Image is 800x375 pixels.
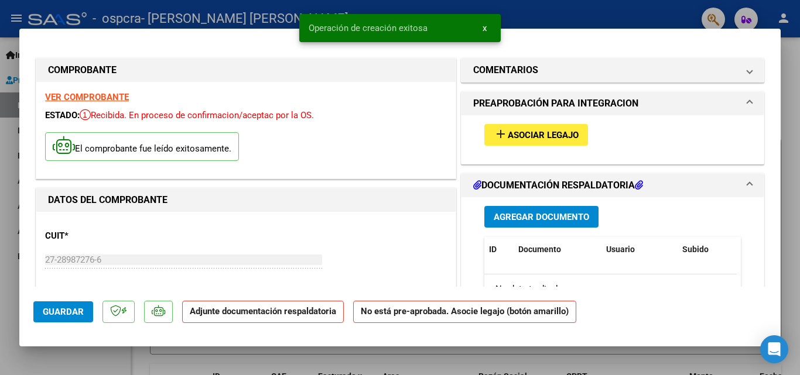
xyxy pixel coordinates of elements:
[43,307,84,317] span: Guardar
[494,212,589,222] span: Agregar Documento
[45,92,129,102] a: VER COMPROBANTE
[484,274,737,304] div: No data to display
[484,237,514,262] datatable-header-cell: ID
[518,245,561,254] span: Documento
[80,110,314,121] span: Recibida. En proceso de confirmacion/aceptac por la OS.
[489,245,497,254] span: ID
[760,335,788,363] div: Open Intercom Messenger
[606,245,635,254] span: Usuario
[353,301,576,324] strong: No está pre-aprobada. Asocie legajo (botón amarillo)
[461,174,764,197] mat-expansion-panel-header: DOCUMENTACIÓN RESPALDATORIA
[508,130,579,140] span: Asociar Legajo
[45,229,166,243] p: CUIT
[601,237,678,262] datatable-header-cell: Usuario
[473,63,538,77] h1: COMENTARIOS
[309,22,428,34] span: Operación de creación exitosa
[45,110,80,121] span: ESTADO:
[190,306,336,316] strong: Adjunte documentación respaldatoria
[461,59,764,82] mat-expansion-panel-header: COMENTARIOS
[33,301,93,322] button: Guardar
[473,18,496,39] button: x
[45,132,239,161] p: El comprobante fue leído exitosamente.
[678,237,736,262] datatable-header-cell: Subido
[484,206,599,228] button: Agregar Documento
[461,115,764,164] div: PREAPROBACIÓN PARA INTEGRACION
[514,237,601,262] datatable-header-cell: Documento
[473,178,643,192] h1: DOCUMENTACIÓN RESPALDATORIA
[48,64,117,75] strong: COMPROBANTE
[483,23,487,33] span: x
[494,127,508,141] mat-icon: add
[682,245,709,254] span: Subido
[461,92,764,115] mat-expansion-panel-header: PREAPROBACIÓN PARA INTEGRACION
[736,237,795,262] datatable-header-cell: Acción
[484,124,588,146] button: Asociar Legajo
[473,97,638,111] h1: PREAPROBACIÓN PARA INTEGRACION
[48,194,167,205] strong: DATOS DEL COMPROBANTE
